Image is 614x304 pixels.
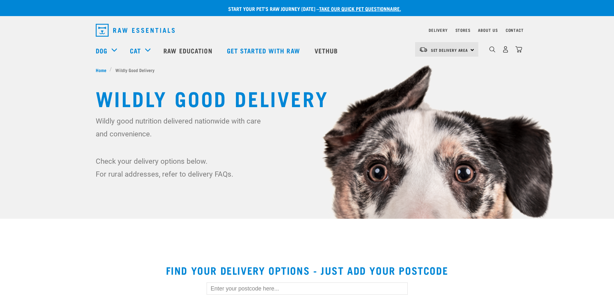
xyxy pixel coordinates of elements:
[96,46,107,55] a: Dog
[419,47,428,52] img: van-moving.png
[308,38,346,63] a: Vethub
[96,86,519,109] h1: Wildly Good Delivery
[431,49,468,51] span: Set Delivery Area
[130,46,141,55] a: Cat
[91,21,524,39] nav: dropdown navigation
[455,29,471,31] a: Stores
[220,38,308,63] a: Get started with Raw
[478,29,498,31] a: About Us
[96,115,265,140] p: Wildly good nutrition delivered nationwide with care and convenience.
[319,7,401,10] a: take our quick pet questionnaire.
[96,67,110,73] a: Home
[506,29,524,31] a: Contact
[489,46,495,52] img: home-icon-1@2x.png
[96,155,265,180] p: Check your delivery options below. For rural addresses, refer to delivery FAQs.
[207,282,408,295] input: Enter your postcode here...
[157,38,220,63] a: Raw Education
[515,46,522,53] img: home-icon@2x.png
[429,29,447,31] a: Delivery
[502,46,509,53] img: user.png
[8,264,606,276] h2: Find your delivery options - just add your postcode
[96,24,175,37] img: Raw Essentials Logo
[96,67,106,73] span: Home
[96,67,519,73] nav: breadcrumbs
